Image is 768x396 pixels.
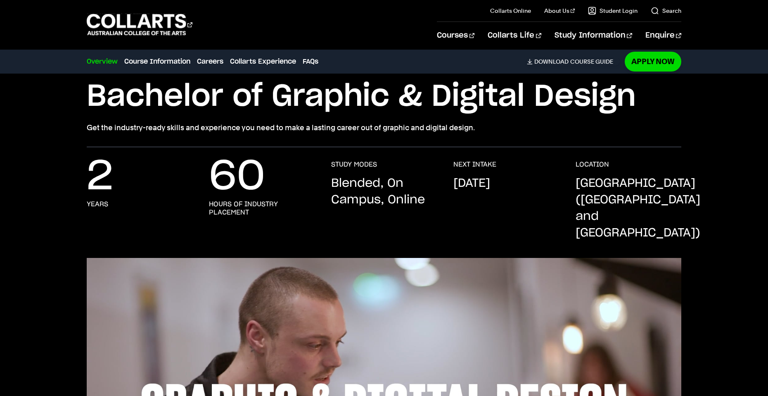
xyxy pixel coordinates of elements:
a: Courses [437,22,474,49]
h3: STUDY MODES [331,160,377,169]
a: Collarts Experience [230,57,296,67]
div: Go to homepage [87,13,192,36]
a: Student Login [588,7,638,15]
a: Course Information [124,57,190,67]
h3: LOCATION [576,160,609,169]
h3: NEXT INTAKE [453,160,496,169]
h3: hours of industry placement [209,200,315,217]
p: [GEOGRAPHIC_DATA] ([GEOGRAPHIC_DATA] and [GEOGRAPHIC_DATA]) [576,175,700,241]
a: Enquire [645,22,681,49]
p: [DATE] [453,175,490,192]
a: Collarts Online [490,7,531,15]
h1: Bachelor of Graphic & Digital Design [87,78,681,115]
a: Overview [87,57,118,67]
a: About Us [544,7,575,15]
h3: years [87,200,108,208]
p: Get the industry-ready skills and experience you need to make a lasting career out of graphic and... [87,122,681,134]
p: 60 [209,160,265,193]
a: Search [651,7,681,15]
span: Download [534,58,569,65]
p: 2 [87,160,113,193]
a: Careers [197,57,223,67]
a: Study Information [555,22,632,49]
a: Collarts Life [488,22,541,49]
a: FAQs [303,57,318,67]
p: Blended, On Campus, Online [331,175,437,208]
a: DownloadCourse Guide [527,58,620,65]
a: Apply Now [625,52,681,71]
